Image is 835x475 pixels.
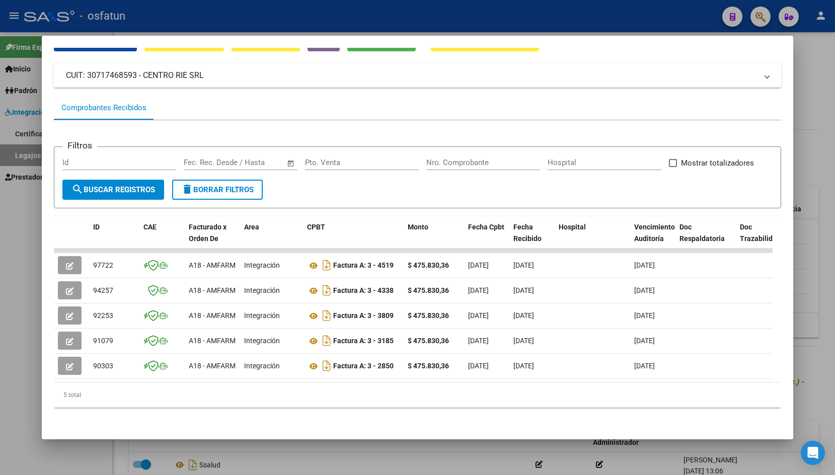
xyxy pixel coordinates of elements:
[555,216,630,261] datatable-header-cell: Hospital
[71,183,84,195] mat-icon: search
[513,362,534,370] span: [DATE]
[468,223,504,231] span: Fecha Cpbt
[189,223,226,243] span: Facturado x Orden De
[801,441,825,465] div: Open Intercom Messenger
[71,185,155,194] span: Buscar Registros
[184,158,224,167] input: Fecha inicio
[93,286,113,294] span: 94257
[736,216,796,261] datatable-header-cell: Doc Trazabilidad
[244,311,280,320] span: Integración
[408,362,449,370] strong: $ 475.830,36
[189,286,236,294] span: A18 - AMFARM
[634,311,655,320] span: [DATE]
[675,216,736,261] datatable-header-cell: Doc Respaldatoria
[630,216,675,261] datatable-header-cell: Vencimiento Auditoría
[234,158,282,167] input: Fecha fin
[513,286,534,294] span: [DATE]
[185,216,240,261] datatable-header-cell: Facturado x Orden De
[62,180,164,200] button: Buscar Registros
[740,223,781,243] span: Doc Trazabilidad
[93,223,100,231] span: ID
[468,286,489,294] span: [DATE]
[333,337,394,345] strong: Factura A: 3 - 3185
[61,102,146,114] div: Comprobantes Recibidos
[404,216,464,261] datatable-header-cell: Monto
[320,282,333,298] i: Descargar documento
[634,337,655,345] span: [DATE]
[189,261,236,269] span: A18 - AMFARM
[244,362,280,370] span: Integración
[320,358,333,374] i: Descargar documento
[93,311,113,320] span: 92253
[244,261,280,269] span: Integración
[307,223,325,231] span: CPBT
[408,223,428,231] span: Monto
[333,362,394,370] strong: Factura A: 3 - 2850
[93,337,113,345] span: 91079
[143,223,157,231] span: CAE
[509,216,555,261] datatable-header-cell: Fecha Recibido
[54,382,781,408] div: 5 total
[513,311,534,320] span: [DATE]
[468,261,489,269] span: [DATE]
[333,312,394,320] strong: Factura A: 3 - 3809
[634,261,655,269] span: [DATE]
[240,216,303,261] datatable-header-cell: Area
[634,286,655,294] span: [DATE]
[320,307,333,324] i: Descargar documento
[285,157,296,169] button: Open calendar
[468,337,489,345] span: [DATE]
[333,287,394,295] strong: Factura A: 3 - 4338
[181,183,193,195] mat-icon: delete
[513,337,534,345] span: [DATE]
[333,262,394,270] strong: Factura A: 3 - 4519
[93,362,113,370] span: 90303
[513,261,534,269] span: [DATE]
[464,216,509,261] datatable-header-cell: Fecha Cpbt
[408,261,449,269] strong: $ 475.830,36
[244,223,259,231] span: Area
[681,157,754,169] span: Mostrar totalizadores
[244,337,280,345] span: Integración
[54,63,781,88] mat-expansion-panel-header: CUIT: 30717468593 - CENTRO RIE SRL
[181,185,254,194] span: Borrar Filtros
[468,311,489,320] span: [DATE]
[634,223,675,243] span: Vencimiento Auditoría
[66,69,757,82] mat-panel-title: CUIT: 30717468593 - CENTRO RIE SRL
[320,333,333,349] i: Descargar documento
[139,216,185,261] datatable-header-cell: CAE
[320,257,333,273] i: Descargar documento
[244,286,280,294] span: Integración
[513,223,542,243] span: Fecha Recibido
[189,311,236,320] span: A18 - AMFARM
[408,286,449,294] strong: $ 475.830,36
[189,337,236,345] span: A18 - AMFARM
[89,216,139,261] datatable-header-cell: ID
[172,180,263,200] button: Borrar Filtros
[408,337,449,345] strong: $ 475.830,36
[93,261,113,269] span: 97722
[468,362,489,370] span: [DATE]
[189,362,236,370] span: A18 - AMFARM
[679,223,725,243] span: Doc Respaldatoria
[303,216,404,261] datatable-header-cell: CPBT
[408,311,449,320] strong: $ 475.830,36
[559,223,586,231] span: Hospital
[62,139,97,152] h3: Filtros
[634,362,655,370] span: [DATE]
